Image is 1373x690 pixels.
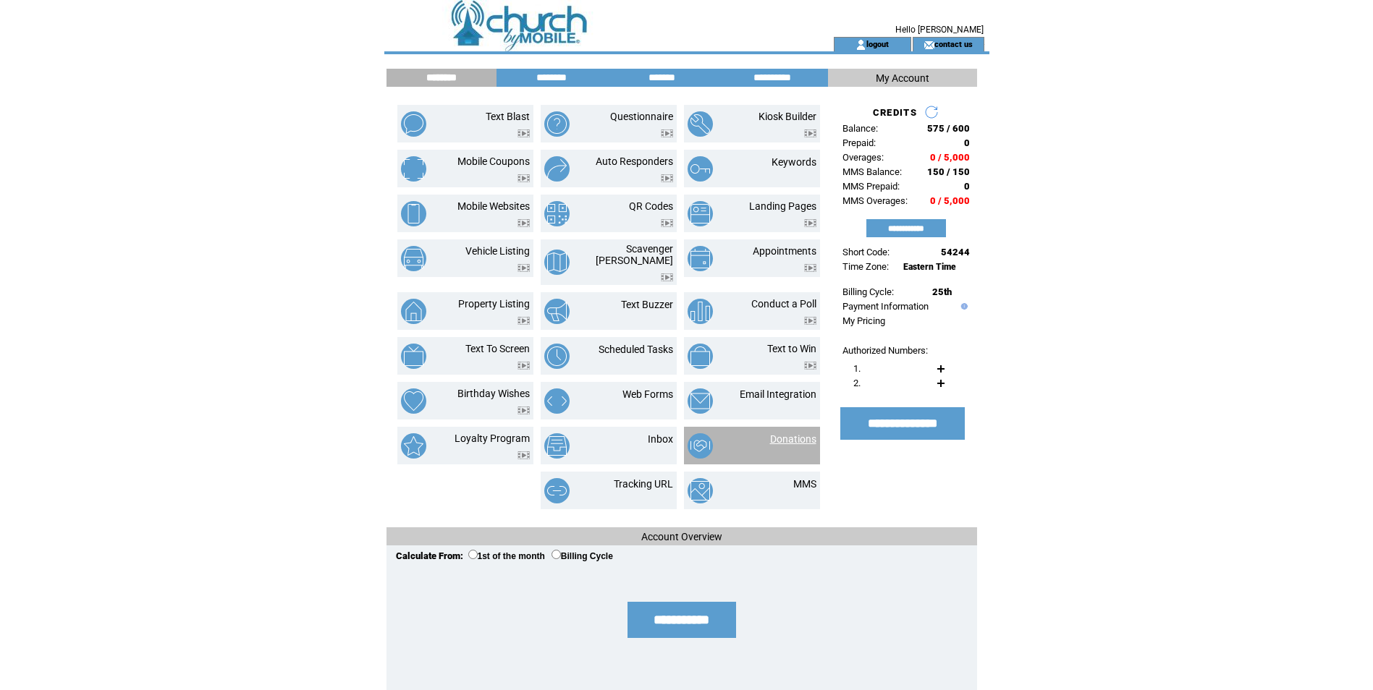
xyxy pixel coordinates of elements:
[688,344,713,369] img: text-to-win.png
[517,406,530,414] img: video.png
[661,219,673,227] img: video.png
[759,111,816,122] a: Kiosk Builder
[544,388,570,414] img: web-forms.png
[930,195,970,206] span: 0 / 5,000
[930,152,970,163] span: 0 / 5,000
[544,299,570,324] img: text-buzzer.png
[401,246,426,271] img: vehicle-listing.png
[842,286,894,297] span: Billing Cycle:
[842,315,885,326] a: My Pricing
[842,247,890,257] span: Short Code:
[629,200,673,212] a: QR Codes
[927,123,970,134] span: 575 / 600
[401,156,426,182] img: mobile-coupons.png
[544,250,570,275] img: scavenger-hunt.png
[842,181,900,192] span: MMS Prepaid:
[486,111,530,122] a: Text Blast
[401,433,426,459] img: loyalty-program.png
[964,137,970,148] span: 0
[661,174,673,182] img: video.png
[866,39,889,48] a: logout
[544,344,570,369] img: scheduled-tasks.png
[610,111,673,122] a: Questionnaire
[927,166,970,177] span: 150 / 150
[614,478,673,490] a: Tracking URL
[396,550,463,561] span: Calculate From:
[842,152,884,163] span: Overages:
[465,343,530,354] a: Text To Screen
[688,201,713,226] img: landing-pages.png
[772,156,816,168] a: Keywords
[688,156,713,182] img: keywords.png
[941,247,970,257] span: 54244
[544,478,570,503] img: tracking-url.png
[622,388,673,400] a: Web Forms
[842,301,929,312] a: Payment Information
[804,219,816,227] img: video.png
[552,551,613,561] label: Billing Cycle
[856,39,866,51] img: account_icon.gif
[876,72,929,84] span: My Account
[958,303,968,310] img: help.gif
[641,531,722,542] span: Account Overview
[544,156,570,182] img: auto-responders.png
[596,243,673,266] a: Scavenger [PERSON_NAME]
[401,299,426,324] img: property-listing.png
[688,246,713,271] img: appointments.png
[517,317,530,325] img: video.png
[517,174,530,182] img: video.png
[932,286,952,297] span: 25th
[544,111,570,137] img: questionnaire.png
[688,388,713,414] img: email-integration.png
[924,39,934,51] img: contact_us_icon.gif
[842,195,908,206] span: MMS Overages:
[767,343,816,354] a: Text to Win
[688,478,713,503] img: mms.png
[740,388,816,400] a: Email Integration
[842,345,928,356] span: Authorized Numbers:
[465,245,530,257] a: Vehicle Listing
[517,362,530,370] img: video.png
[517,219,530,227] img: video.png
[455,433,530,444] a: Loyalty Program
[401,388,426,414] img: birthday-wishes.png
[770,433,816,445] a: Donations
[895,25,984,35] span: Hello [PERSON_NAME]
[401,344,426,369] img: text-to-screen.png
[517,451,530,459] img: video.png
[842,166,902,177] span: MMS Balance:
[853,363,861,374] span: 1.
[517,129,530,137] img: video.png
[401,201,426,226] img: mobile-websites.png
[517,264,530,272] img: video.png
[661,129,673,137] img: video.png
[596,156,673,167] a: Auto Responders
[457,156,530,167] a: Mobile Coupons
[544,201,570,226] img: qr-codes.png
[688,299,713,324] img: conduct-a-poll.png
[934,39,973,48] a: contact us
[457,200,530,212] a: Mobile Websites
[753,245,816,257] a: Appointments
[688,111,713,137] img: kiosk-builder.png
[751,298,816,310] a: Conduct a Poll
[793,478,816,490] a: MMS
[804,362,816,370] img: video.png
[621,299,673,310] a: Text Buzzer
[749,200,816,212] a: Landing Pages
[648,433,673,445] a: Inbox
[804,317,816,325] img: video.png
[688,433,713,459] img: donations.png
[401,111,426,137] img: text-blast.png
[903,262,956,272] span: Eastern Time
[873,107,917,118] span: CREDITS
[964,181,970,192] span: 0
[804,264,816,272] img: video.png
[842,261,889,272] span: Time Zone:
[552,550,561,559] input: Billing Cycle
[842,137,876,148] span: Prepaid:
[599,344,673,355] a: Scheduled Tasks
[544,433,570,459] img: inbox.png
[458,298,530,310] a: Property Listing
[804,129,816,137] img: video.png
